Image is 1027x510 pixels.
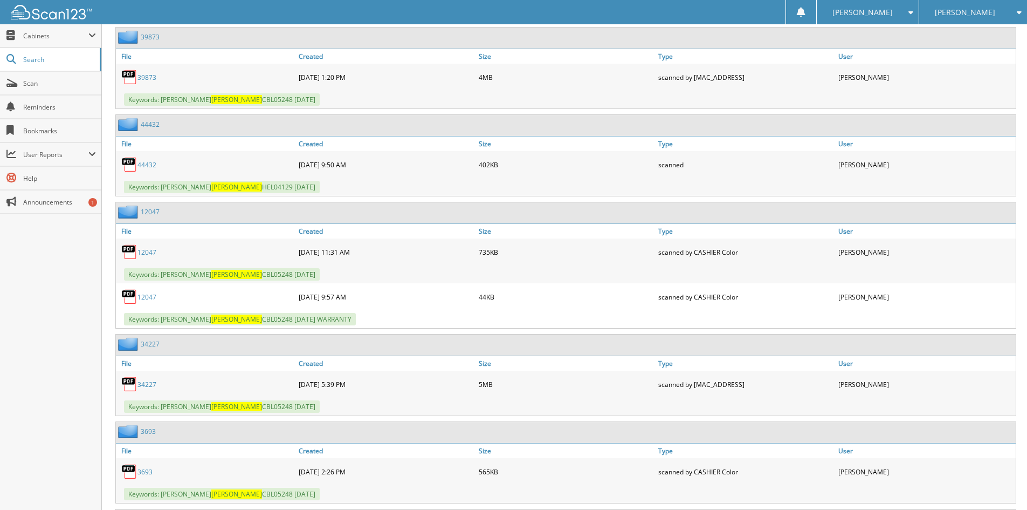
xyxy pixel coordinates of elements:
[116,444,296,458] a: File
[476,286,656,308] div: 44KB
[836,154,1016,175] div: [PERSON_NAME]
[296,356,476,371] a: Created
[836,137,1016,151] a: User
[23,150,88,159] span: User Reports
[141,32,160,42] a: 39873
[124,181,320,193] span: Keywords: [PERSON_NAME] HEL04129 [DATE]
[141,339,160,349] a: 34227
[296,373,476,395] div: [DATE] 5:39 PM
[296,444,476,458] a: Created
[656,444,836,458] a: Type
[23,55,94,64] span: Search
[118,118,141,131] img: folder2.png
[656,356,836,371] a: Type
[211,95,262,104] span: [PERSON_NAME]
[836,66,1016,88] div: [PERSON_NAME]
[121,69,137,85] img: PDF.png
[118,425,141,438] img: folder2.png
[656,49,836,64] a: Type
[836,286,1016,308] div: [PERSON_NAME]
[476,224,656,239] a: Size
[121,157,137,173] img: PDF.png
[11,5,92,19] img: scan123-logo-white.svg
[137,293,156,302] a: 12047
[836,241,1016,263] div: [PERSON_NAME]
[296,137,476,151] a: Created
[836,444,1016,458] a: User
[124,488,320,500] span: Keywords: [PERSON_NAME] CBL05248 [DATE]
[141,427,156,436] a: 3693
[116,356,296,371] a: File
[121,289,137,305] img: PDF.png
[121,464,137,480] img: PDF.png
[296,66,476,88] div: [DATE] 1:20 PM
[476,66,656,88] div: 4MB
[23,126,96,135] span: Bookmarks
[832,9,893,16] span: [PERSON_NAME]
[137,467,153,477] a: 3693
[211,182,262,192] span: [PERSON_NAME]
[124,400,320,413] span: Keywords: [PERSON_NAME] CBL05248 [DATE]
[296,241,476,263] div: [DATE] 11:31 AM
[476,241,656,263] div: 735KB
[656,241,836,263] div: scanned by CASHIER Color
[137,248,156,257] a: 12047
[88,198,97,207] div: 1
[124,93,320,106] span: Keywords: [PERSON_NAME] CBL05248 [DATE]
[656,373,836,395] div: scanned by [MAC_ADDRESS]
[476,137,656,151] a: Size
[23,174,96,183] span: Help
[476,356,656,371] a: Size
[118,30,141,44] img: folder2.png
[211,489,262,499] span: [PERSON_NAME]
[656,66,836,88] div: scanned by [MAC_ADDRESS]
[476,373,656,395] div: 5MB
[211,402,262,411] span: [PERSON_NAME]
[116,49,296,64] a: File
[23,79,96,88] span: Scan
[476,154,656,175] div: 402KB
[836,461,1016,482] div: [PERSON_NAME]
[211,270,262,279] span: [PERSON_NAME]
[656,154,836,175] div: scanned
[137,380,156,389] a: 34227
[296,49,476,64] a: Created
[141,207,160,216] a: 12047
[141,120,160,129] a: 44432
[116,224,296,239] a: File
[296,154,476,175] div: [DATE] 9:50 AM
[23,198,96,207] span: Announcements
[935,9,995,16] span: [PERSON_NAME]
[121,376,137,392] img: PDF.png
[296,224,476,239] a: Created
[137,160,156,169] a: 44432
[836,373,1016,395] div: [PERSON_NAME]
[973,458,1027,510] iframe: Chat Widget
[116,137,296,151] a: File
[23,103,96,112] span: Reminders
[118,205,141,219] img: folder2.png
[836,356,1016,371] a: User
[118,337,141,351] img: folder2.png
[124,268,320,281] span: Keywords: [PERSON_NAME] CBL05248 [DATE]
[296,461,476,482] div: [DATE] 2:26 PM
[656,224,836,239] a: Type
[211,315,262,324] span: [PERSON_NAME]
[124,313,356,325] span: Keywords: [PERSON_NAME] CBL05248 [DATE] WARRANTY
[296,286,476,308] div: [DATE] 9:57 AM
[656,461,836,482] div: scanned by CASHIER Color
[656,137,836,151] a: Type
[121,244,137,260] img: PDF.png
[476,461,656,482] div: 565KB
[476,444,656,458] a: Size
[836,49,1016,64] a: User
[656,286,836,308] div: scanned by CASHIER Color
[137,73,156,82] a: 39873
[476,49,656,64] a: Size
[836,224,1016,239] a: User
[23,31,88,40] span: Cabinets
